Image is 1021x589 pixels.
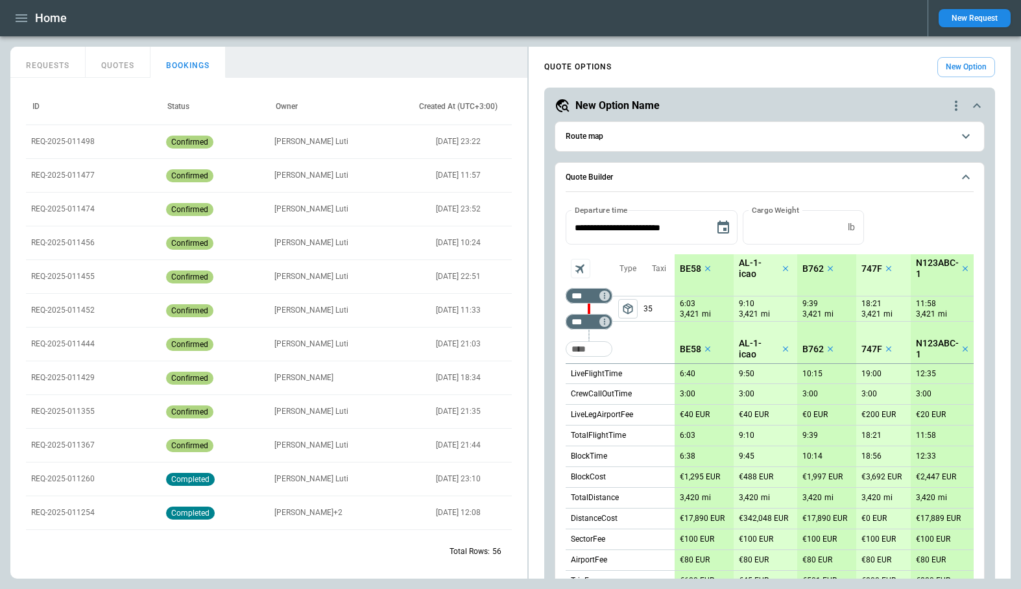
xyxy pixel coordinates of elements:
p: 3,420 [916,493,935,503]
p: [DATE] 21:35 [436,406,481,417]
p: €17,890 EUR [680,514,725,523]
p: 3:00 [916,389,931,399]
p: BlockCost [571,472,606,483]
span: confirmed [169,407,211,416]
p: [PERSON_NAME]+2 [274,507,342,518]
p: 11:58 [916,431,936,440]
p: €488 EUR [739,472,773,482]
h5: New Option Name [575,99,660,113]
p: 3,420 [802,493,822,503]
p: mi [702,309,711,320]
p: AirportFee [571,555,607,566]
p: €200 EUR [861,410,896,420]
p: 747F [861,344,882,355]
p: [DATE] 10:24 [436,237,481,248]
span: confirmed [169,205,211,214]
p: mi [761,309,770,320]
p: €80 EUR [739,555,769,565]
p: REQ-2025-011444 [31,339,95,350]
p: [DATE] 11:33 [436,305,481,316]
h4: QUOTE OPTIONS [544,64,612,70]
p: €342,048 EUR [739,514,788,523]
div: ID [32,102,40,111]
p: mi [761,492,770,503]
p: mi [702,492,711,503]
p: REQ-2025-011456 [31,237,95,248]
p: €100 EUR [680,535,714,544]
p: [PERSON_NAME] Luti [274,271,348,282]
p: [PERSON_NAME] Luti [274,237,348,248]
p: €1,997 EUR [802,472,843,482]
p: 3,420 [680,493,699,503]
p: €100 EUR [916,535,950,544]
p: 10:15 [802,369,823,379]
span: confirmed [169,374,211,383]
p: 12:35 [916,369,936,379]
button: Route map [566,122,974,151]
span: confirmed [169,272,211,282]
p: €80 EUR [680,555,710,565]
p: [DATE] 12:08 [436,507,481,518]
button: New Option [937,57,995,77]
p: REQ-2025-011260 [31,474,95,485]
p: Total Rows: [450,546,490,557]
div: Created At (UTC+3:00) [419,102,498,111]
p: SectorFee [571,534,605,545]
p: €501 EUR [802,576,837,586]
span: Type of sector [618,299,638,319]
p: [PERSON_NAME] Luti [274,440,348,451]
p: €45 EUR [739,576,769,586]
p: N123ABC-1 [916,338,959,360]
p: BE58 [680,263,701,274]
div: Owner [276,102,298,111]
p: mi [938,309,947,320]
p: €3,692 EUR [861,472,902,482]
p: DistanceCost [571,513,618,524]
h6: Route map [566,132,603,141]
p: REQ-2025-011355 [31,406,95,417]
p: [DATE] 11:57 [436,170,481,181]
p: 3,421 [739,309,758,320]
p: 6:38 [680,451,695,461]
p: 747F [861,263,882,274]
p: 9:50 [739,369,754,379]
p: [DATE] 18:34 [436,372,481,383]
p: 10:14 [802,451,823,461]
button: Quote Builder [566,163,974,193]
span: confirmed [169,171,211,180]
button: QUOTES [86,47,150,78]
p: 3,421 [680,309,699,320]
span: Aircraft selection [571,259,590,278]
p: 3,421 [916,309,935,320]
p: mi [883,492,893,503]
div: Status [167,102,189,111]
p: LiveLegAirportFee [571,409,633,420]
p: mi [883,309,893,320]
p: €0 EUR [861,514,887,523]
button: New Option Namequote-option-actions [555,98,985,114]
p: B762 [802,344,824,355]
p: [PERSON_NAME] Luti [274,406,348,417]
p: [PERSON_NAME] Luti [274,339,348,350]
p: LiveFlightTime [571,368,622,379]
p: €17,889 EUR [916,514,961,523]
p: REQ-2025-011429 [31,372,95,383]
p: CrewCallOutTime [571,389,632,400]
p: 56 [492,546,501,557]
button: REQUESTS [10,47,86,78]
p: REQ-2025-011254 [31,507,95,518]
p: mi [824,492,834,503]
p: 6:40 [680,369,695,379]
span: confirmed [169,306,211,315]
p: €80 EUR [861,555,891,565]
p: €80 EUR [916,555,946,565]
p: [PERSON_NAME] Luti [274,136,348,147]
button: left aligned [618,299,638,319]
p: REQ-2025-011452 [31,305,95,316]
p: REQ-2025-011477 [31,170,95,181]
p: 3,420 [739,493,758,503]
p: 9:39 [802,431,818,440]
p: TripFee [571,575,597,586]
p: 3:00 [861,389,877,399]
p: 19:00 [861,369,882,379]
